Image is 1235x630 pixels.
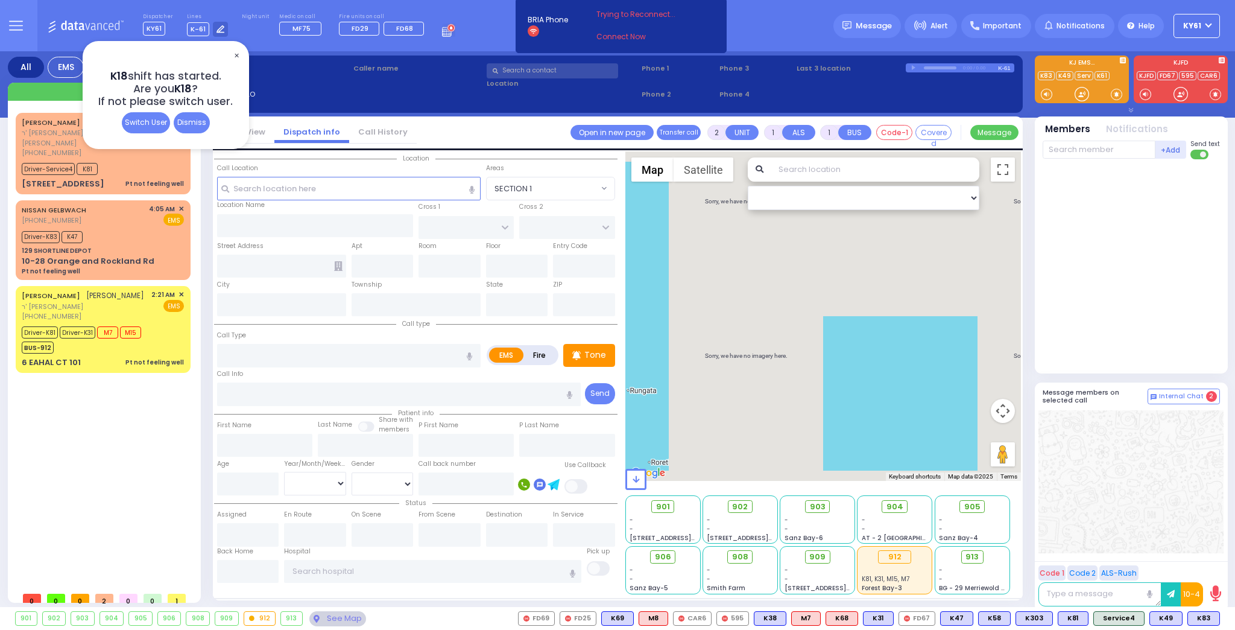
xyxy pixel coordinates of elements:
span: K18 [110,69,128,83]
div: Pt not feeling well [125,179,184,188]
div: K81 [1058,611,1088,626]
div: K303 [1015,611,1053,626]
span: 905 [964,501,981,513]
label: Destination [486,510,522,520]
img: Google [628,465,668,481]
button: UNIT [725,125,759,140]
span: Driver-K83 [22,231,60,243]
div: Year/Month/Week/Day [284,459,346,469]
a: [PERSON_NAME] [22,118,80,127]
div: 908 [186,612,209,625]
span: - [630,565,633,574]
div: 912 [244,612,276,625]
span: 901 [656,501,670,513]
span: Sanz Bay-5 [630,584,668,593]
div: K69 [601,611,634,626]
img: comment-alt.png [1151,394,1157,400]
div: 903 [71,612,94,625]
span: 908 [732,551,748,563]
span: Location [397,154,435,163]
div: Pt not feeling well [22,267,80,276]
button: Drag Pegman onto the map to open Street View [991,442,1015,466]
span: Sanz Bay-6 [785,533,823,542]
span: Forest Bay-3 [862,584,902,593]
input: Search hospital [284,560,581,583]
button: Send [585,383,615,404]
div: ALS [826,611,858,626]
span: Internal Chat [1159,392,1204,401]
label: Cad: [221,62,350,72]
div: K68 [826,611,858,626]
span: 902 [732,501,748,513]
span: KY61 [1183,21,1201,31]
a: K49 [1056,71,1073,80]
span: [PERSON_NAME] [86,290,144,301]
span: SECTION 1 [487,177,598,199]
span: K-61 [187,22,209,36]
span: [STREET_ADDRESS][PERSON_NAME] [630,533,744,542]
div: Service4 [1093,611,1145,626]
input: Search location here [217,177,481,200]
span: M7 [97,326,118,339]
a: Connect Now [596,31,692,42]
span: - [862,524,865,533]
span: 0 [144,594,162,603]
input: Search a contact [487,63,618,78]
label: Cross 2 [519,202,543,212]
div: 902 [43,612,66,625]
label: Apt [352,241,362,251]
span: Help [1139,21,1155,31]
div: Driver [1093,611,1145,626]
span: SECTION 1 [494,183,532,195]
button: Show street map [631,157,674,182]
a: Open this area in Google Maps (opens a new window) [628,465,668,481]
div: All [8,57,44,78]
img: red-radio-icon.svg [678,616,684,622]
button: +Add [1155,141,1187,159]
img: red-radio-icon.svg [523,616,529,622]
label: L VENTILLO [221,89,350,100]
h4: shift has started. Are you ? If not please switch user. [98,70,233,108]
div: 905 [129,612,152,625]
span: - [707,574,710,584]
label: Entry Code [553,241,587,251]
span: [PHONE_NUMBER] [22,311,81,321]
input: Search member [1043,141,1155,159]
label: On Scene [352,510,381,520]
span: K81 [77,163,98,175]
label: Call back number [419,459,476,469]
label: Last Name [318,420,352,430]
label: En Route [284,510,312,520]
button: Covered [915,125,952,140]
button: Code-1 [876,125,912,140]
div: FD25 [560,611,596,626]
label: KJFD [1134,60,1228,68]
span: 1 [168,594,186,603]
span: MF75 [292,24,311,33]
a: Dispatch info [274,126,349,138]
div: BLS [1058,611,1088,626]
span: [PHONE_NUMBER] [22,148,81,157]
button: KY61 [1173,14,1220,38]
div: K31 [863,611,894,626]
span: Status [399,498,432,507]
div: 913 [281,612,302,625]
label: Pick up [587,547,610,556]
div: BLS [1015,611,1053,626]
div: 909 [215,612,238,625]
span: Other building occupants [334,261,343,271]
span: ר' [PERSON_NAME] - ר' [PERSON_NAME] [22,128,145,148]
span: BUS-912 [22,342,54,354]
label: KJ EMS... [1035,60,1129,68]
span: Phone 2 [642,89,715,100]
div: [STREET_ADDRESS] [22,178,104,190]
div: K47 [940,611,973,626]
img: Logo [48,18,128,33]
div: 912 [878,550,911,564]
span: Sanz Bay-4 [939,533,978,542]
label: First Name [217,421,251,430]
span: 0 [71,594,89,603]
label: Back Home [217,547,253,556]
div: Switch User [122,112,170,133]
div: Pt not feeling well [125,358,184,367]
